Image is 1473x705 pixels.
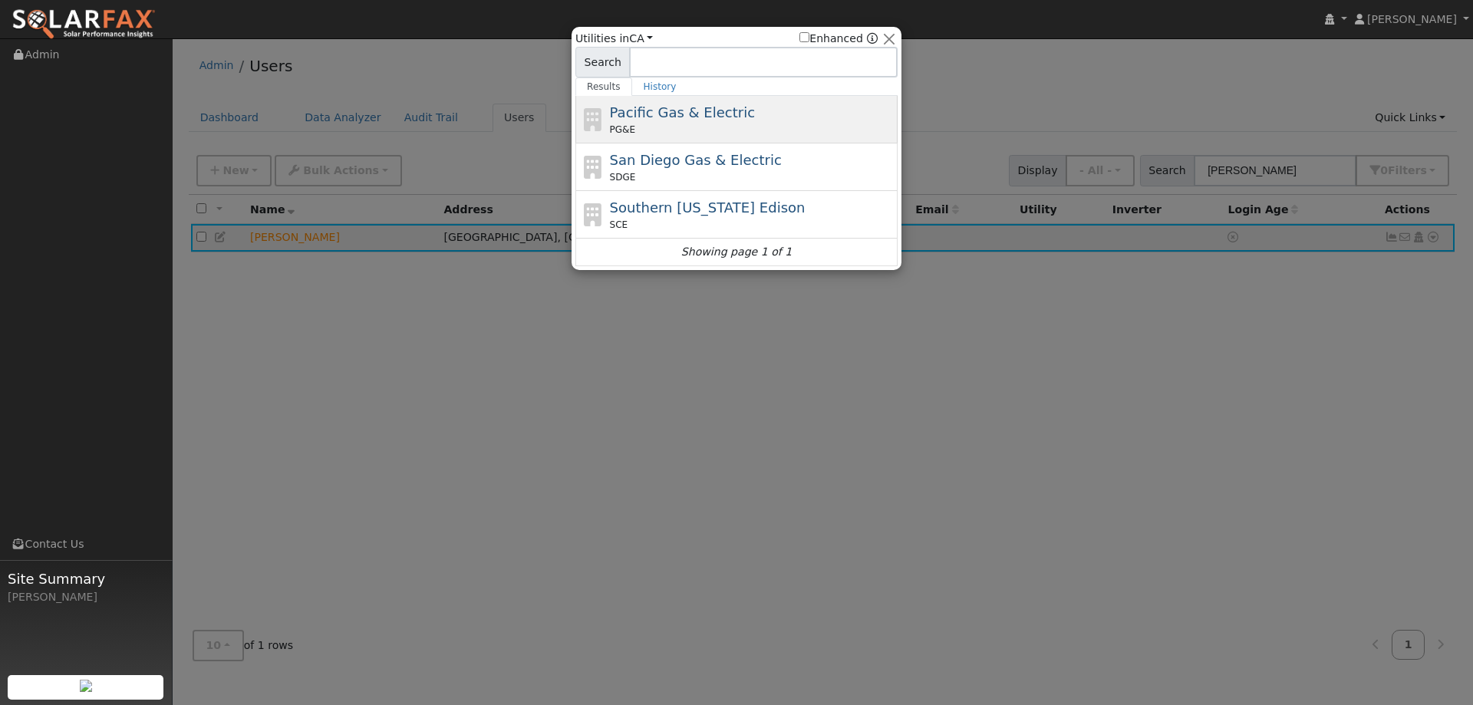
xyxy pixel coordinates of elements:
span: Southern [US_STATE] Edison [610,199,806,216]
span: Show enhanced providers [799,31,878,47]
a: Results [575,77,632,96]
div: [PERSON_NAME] [8,589,164,605]
span: Search [575,47,630,77]
span: Utilities in [575,31,653,47]
span: Site Summary [8,568,164,589]
label: Enhanced [799,31,863,47]
i: Showing page 1 of 1 [681,244,792,260]
span: PG&E [610,123,635,137]
span: San Diego Gas & Electric [610,152,782,168]
span: Pacific Gas & Electric [610,104,755,120]
img: retrieve [80,680,92,692]
img: SolarFax [12,8,156,41]
span: SCE [610,218,628,232]
span: SDGE [610,170,636,184]
a: History [632,77,688,96]
a: CA [629,32,653,44]
a: Enhanced Providers [867,32,878,44]
span: [PERSON_NAME] [1367,13,1457,25]
input: Enhanced [799,32,809,42]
